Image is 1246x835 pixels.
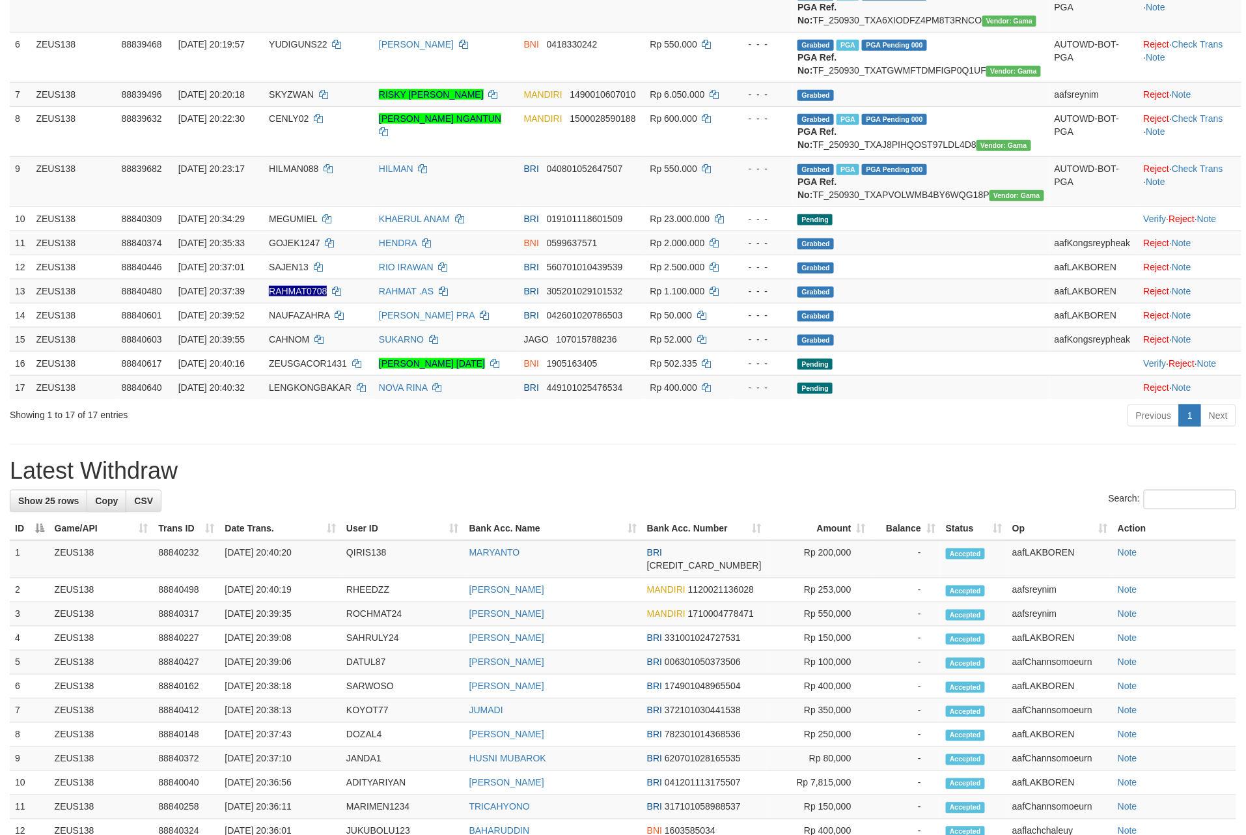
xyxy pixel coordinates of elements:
[1049,156,1139,206] td: AUTOWD-BOT-PGA
[134,496,153,506] span: CSV
[797,114,834,125] span: Grabbed
[121,214,161,224] span: 88840309
[469,633,544,644] a: [PERSON_NAME]
[1139,156,1241,206] td: · ·
[121,310,161,320] span: 88840601
[688,585,754,595] span: Copy 1120021136028 to clipboard
[269,286,327,296] span: Nama rekening ada tanda titik/strip, harap diedit
[10,231,31,255] td: 11
[547,358,598,369] span: Copy 1905163405 to clipboard
[10,303,31,327] td: 14
[1169,358,1195,369] a: Reject
[1144,89,1170,100] a: Reject
[946,610,985,621] span: Accepted
[153,517,219,541] th: Trans ID: activate to sort column ascending
[269,382,352,393] span: LENGKONGBAKAR
[792,32,1049,82] td: TF_250930_TXATGWMFTDMFIGP0Q1UF
[1007,602,1113,627] td: aafsreynim
[797,214,833,225] span: Pending
[95,496,118,506] span: Copy
[1197,214,1217,224] a: Note
[341,541,464,578] td: QIRIS138
[219,602,341,627] td: [DATE] 20:39:35
[10,255,31,279] td: 12
[736,212,788,225] div: - - -
[871,602,941,627] td: -
[10,375,31,399] td: 17
[524,382,539,393] span: BRI
[49,602,154,627] td: ZEUS138
[10,458,1236,484] h1: Latest Withdraw
[1144,382,1170,393] a: Reject
[767,578,871,602] td: Rp 253,000
[767,602,871,627] td: Rp 550,000
[219,517,341,541] th: Date Trans.: activate to sort column ascending
[469,754,546,764] a: HUSNI MUBAROK
[379,238,417,248] a: HENDRA
[982,16,1037,27] span: Vendor URL: https://trx31.1velocity.biz
[524,286,539,296] span: BRI
[10,156,31,206] td: 9
[1169,214,1195,224] a: Reject
[797,311,834,322] span: Grabbed
[650,310,693,320] span: Rp 50.000
[650,382,697,393] span: Rp 400.000
[49,541,154,578] td: ZEUS138
[469,729,544,740] a: [PERSON_NAME]
[1139,279,1241,303] td: ·
[736,38,788,51] div: - - -
[269,310,329,320] span: NAUFAZAHRA
[178,286,245,296] span: [DATE] 20:37:39
[650,163,697,174] span: Rp 550.000
[469,802,530,812] a: TRICAHYONO
[121,286,161,296] span: 88840480
[650,113,697,124] span: Rp 600.000
[524,310,539,320] span: BRI
[341,578,464,602] td: RHEEDZZ
[1007,627,1113,651] td: aafLAKBOREN
[792,156,1049,206] td: TF_250930_TXAPVOLWMB4BY6WQG18P
[1049,327,1139,351] td: aafKongsreypheak
[524,358,539,369] span: BNI
[153,602,219,627] td: 88840317
[1049,279,1139,303] td: aafLAKBOREN
[862,164,927,175] span: PGA Pending
[153,627,219,651] td: 88840227
[1139,106,1241,156] td: · ·
[871,578,941,602] td: -
[570,89,636,100] span: Copy 1490010607010 to clipboard
[837,164,859,175] span: Marked by aafchomsokheang
[1144,286,1170,296] a: Reject
[792,106,1049,156] td: TF_250930_TXAJ8PIHQOST97LDL4D8
[1049,106,1139,156] td: AUTOWD-BOT-PGA
[547,262,623,272] span: Copy 560701010439539 to clipboard
[1144,262,1170,272] a: Reject
[178,382,245,393] span: [DATE] 20:40:32
[341,627,464,651] td: SAHRULY24
[990,190,1044,201] span: Vendor URL: https://trx31.1velocity.biz
[1139,32,1241,82] td: · ·
[642,517,767,541] th: Bank Acc. Number: activate to sort column ascending
[946,548,985,559] span: Accepted
[797,2,837,25] b: PGA Ref. No:
[767,541,871,578] td: Rp 200,000
[1128,404,1180,427] a: Previous
[87,490,126,512] a: Copy
[976,140,1031,151] span: Vendor URL: https://trx31.1velocity.biz
[1118,705,1137,716] a: Note
[269,163,318,174] span: HILMAN088
[10,627,49,651] td: 4
[379,113,501,124] a: [PERSON_NAME] NGANTUN
[871,627,941,651] td: -
[178,358,245,369] span: [DATE] 20:40:16
[547,39,598,50] span: Copy 0418330242 to clipboard
[178,214,245,224] span: [DATE] 20:34:29
[1146,2,1166,12] a: Note
[665,633,741,644] span: Copy 331001024727531 to clipboard
[797,90,834,101] span: Grabbed
[10,541,49,578] td: 1
[736,236,788,249] div: - - -
[862,114,927,125] span: PGA Pending
[837,114,859,125] span: Marked by aafchomsokheang
[1118,609,1137,619] a: Note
